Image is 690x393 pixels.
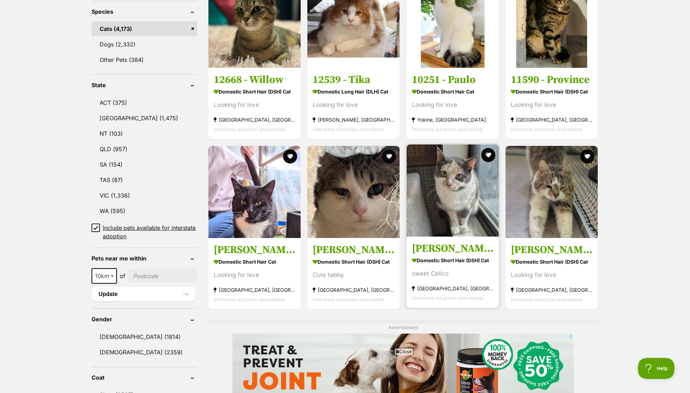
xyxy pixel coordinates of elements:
[214,243,295,257] h3: [PERSON_NAME]
[412,100,494,110] div: Looking for love
[407,68,499,139] a: 10251 - Paulo Domestic Short Hair Cat Looking for love Yokine, [GEOGRAPHIC_DATA] Interstate adopt...
[412,86,494,97] strong: Domestic Short Hair Cat
[313,86,394,97] strong: Domestic Long Hair (DLH) Cat
[92,287,195,301] button: Update
[511,285,592,295] strong: [GEOGRAPHIC_DATA], [GEOGRAPHIC_DATA]
[214,100,295,110] div: Looking for love
[92,271,116,281] span: 10km
[313,243,394,257] h3: [PERSON_NAME] **2nd Chance Cat Rescue**
[511,296,582,302] span: Interstate adoption unavailable
[92,95,197,110] a: ACT (375)
[412,242,494,255] h3: [PERSON_NAME] **2nd Chance Cat Rescue**
[92,188,197,203] a: VIC (1,336)
[214,115,295,124] strong: [GEOGRAPHIC_DATA], [GEOGRAPHIC_DATA]
[511,270,592,280] div: Looking for love
[92,345,197,360] a: [DEMOGRAPHIC_DATA] (2359)
[313,257,394,267] strong: Domestic Short Hair (DSH) Cat
[214,86,295,97] strong: Domestic Short Hair (DSH) Cat
[307,146,400,238] img: Brett **2nd Chance Cat Rescue** - Domestic Short Hair (DSH) Cat
[92,173,197,187] a: TAS (87)
[120,272,125,280] span: of
[638,358,676,379] iframe: Help Scout Beacon - Open
[407,144,499,237] img: Claire **2nd Chance Cat Rescue** - Domestic Short Hair (DSH) Cat
[92,268,117,284] span: 10km
[511,73,592,86] h3: 11590 - Province
[208,146,301,238] img: Lionel - Domestic Short Hair Cat
[412,255,494,265] strong: Domestic Short Hair (DSH) Cat
[103,224,197,240] span: Include pets available for interstate adoption
[481,148,495,162] button: favourite
[313,296,384,302] span: Interstate adoption unavailable
[313,115,394,124] strong: [PERSON_NAME], [GEOGRAPHIC_DATA]
[407,237,499,308] a: [PERSON_NAME] **2nd Chance Cat Rescue** Domestic Short Hair (DSH) Cat sweet Calico [GEOGRAPHIC_DA...
[412,73,494,86] h3: 10251 - Paulo
[313,126,384,132] span: Interstate adoption unavailable
[92,142,197,156] a: QLD (957)
[506,146,598,238] img: Leo - Domestic Short Hair (DSH) Cat
[92,204,197,218] a: WA (595)
[208,68,301,139] a: 12668 - Willow Domestic Short Hair (DSH) Cat Looking for love [GEOGRAPHIC_DATA], [GEOGRAPHIC_DATA...
[412,269,494,278] div: sweet Calico
[214,257,295,267] strong: Domestic Short Hair Cat
[382,149,396,163] button: favourite
[214,285,295,295] strong: [GEOGRAPHIC_DATA], [GEOGRAPHIC_DATA]
[92,255,197,262] header: Pets near me within
[92,126,197,141] a: NT (103)
[412,295,483,301] span: Interstate adoption unavailable
[92,82,197,88] header: State
[92,329,197,344] a: [DEMOGRAPHIC_DATA] (1814)
[394,348,413,355] span: Close
[506,238,598,309] a: [PERSON_NAME] Domestic Short Hair (DSH) Cat Looking for love [GEOGRAPHIC_DATA], [GEOGRAPHIC_DATA]...
[511,243,592,257] h3: [PERSON_NAME]
[92,111,197,125] a: [GEOGRAPHIC_DATA] (1,475)
[92,224,197,240] a: Include pets available for interstate adoption
[214,73,295,86] h3: 12668 - Willow
[313,100,394,110] div: Looking for love
[208,238,301,309] a: [PERSON_NAME] Domestic Short Hair Cat Looking for love [GEOGRAPHIC_DATA], [GEOGRAPHIC_DATA] Inter...
[580,149,594,163] button: favourite
[283,149,297,163] button: favourite
[214,296,285,302] span: Interstate adoption unavailable
[214,270,295,280] div: Looking for love
[511,100,592,110] div: Looking for love
[412,284,494,293] strong: [GEOGRAPHIC_DATA], [GEOGRAPHIC_DATA]
[307,238,400,309] a: [PERSON_NAME] **2nd Chance Cat Rescue** Domestic Short Hair (DSH) Cat Cute tabby [GEOGRAPHIC_DATA...
[412,115,494,124] strong: Yokine, [GEOGRAPHIC_DATA]
[511,126,582,132] span: Interstate adoption unavailable
[511,115,592,124] strong: [GEOGRAPHIC_DATA], [GEOGRAPHIC_DATA]
[313,285,394,295] strong: [GEOGRAPHIC_DATA], [GEOGRAPHIC_DATA]
[92,52,197,67] a: Other Pets (384)
[307,68,400,139] a: 12539 - Tika Domestic Long Hair (DLH) Cat Looking for love [PERSON_NAME], [GEOGRAPHIC_DATA] Inter...
[506,68,598,139] a: 11590 - Province Domestic Short Hair (DSH) Cat Looking for love [GEOGRAPHIC_DATA], [GEOGRAPHIC_DA...
[214,126,285,132] span: Interstate adoption unavailable
[174,358,516,389] iframe: Advertisement
[313,270,394,280] div: Cute tabby
[128,269,197,283] input: postcode
[412,126,483,132] span: Interstate adoption unavailable
[313,73,394,86] h3: 12539 - Tika
[92,316,197,322] header: Gender
[511,86,592,97] strong: Domestic Short Hair (DSH) Cat
[511,257,592,267] strong: Domestic Short Hair (DSH) Cat
[92,374,197,381] header: Coat
[92,21,197,36] a: Cats (4,173)
[92,8,197,15] header: Species
[92,157,197,172] a: SA (154)
[92,37,197,52] a: Dogs (2,332)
